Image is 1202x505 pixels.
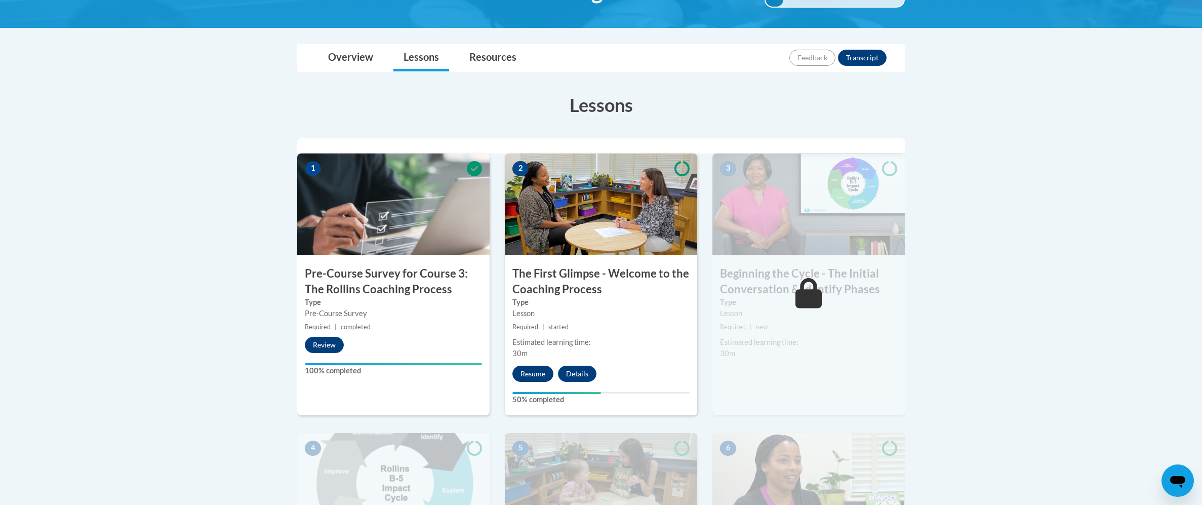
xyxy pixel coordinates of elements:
span: Required [305,323,331,331]
span: 2 [512,161,529,176]
iframe: Button to launch messaging window, conversation in progress [1161,464,1194,497]
h3: Lessons [297,92,905,118]
span: Required [720,323,746,331]
span: 30m [512,349,528,358]
span: started [548,323,569,331]
img: Course Image [297,153,490,255]
span: 3 [720,161,736,176]
h3: Pre-Course Survey for Course 3: The Rollins Coaching Process [297,266,490,297]
div: Pre-Course Survey [305,308,482,319]
span: 6 [720,441,736,456]
div: Lesson [720,308,897,319]
button: Transcript [838,50,887,66]
a: Lessons [393,45,449,71]
label: Type [512,297,690,308]
span: 30m [720,349,735,358]
img: Course Image [505,153,697,255]
span: 4 [305,441,321,456]
label: 50% completed [512,394,690,405]
h3: The First Glimpse - Welcome to the Coaching Process [505,266,697,297]
span: new [756,323,768,331]
span: 5 [512,441,529,456]
span: | [542,323,544,331]
a: Resources [459,45,527,71]
label: Type [305,297,482,308]
button: Feedback [789,50,835,66]
a: Overview [318,45,383,71]
div: Your progress [512,392,601,394]
label: Type [720,297,897,308]
button: Resume [512,366,553,382]
span: | [750,323,752,331]
span: Required [512,323,538,331]
span: 1 [305,161,321,176]
label: 100% completed [305,365,482,376]
div: Lesson [512,308,690,319]
div: Estimated learning time: [720,337,897,348]
button: Details [558,366,596,382]
span: completed [341,323,371,331]
img: Course Image [712,153,905,255]
h3: Beginning the Cycle - The Initial Conversation & Identify Phases [712,266,905,297]
div: Estimated learning time: [512,337,690,348]
span: | [335,323,337,331]
div: Your progress [305,363,482,365]
button: Review [305,337,344,353]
